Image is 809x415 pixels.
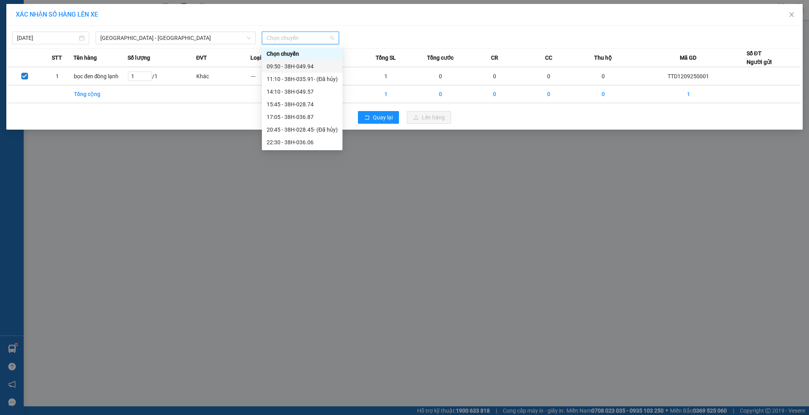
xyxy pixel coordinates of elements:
[267,87,338,96] div: 14:10 - 38H-049.57
[413,67,467,85] td: 0
[267,62,338,71] div: 09:50 - 38H-049.94
[267,138,338,147] div: 22:30 - 38H-036.06
[680,53,696,62] span: Mã GD
[17,34,77,42] input: 12/09/2025
[545,53,552,62] span: CC
[267,49,338,58] div: Chọn chuyến
[467,67,521,85] td: 0
[358,111,399,124] button: rollbackQuay lại
[630,67,747,85] td: TTD1209250001
[267,125,338,134] div: 20:45 - 38H-028.45 - (Đã hủy)
[41,67,73,85] td: 1
[128,53,150,62] span: Số lượng
[52,53,62,62] span: STT
[522,85,576,103] td: 0
[128,67,196,85] td: / 1
[262,47,342,60] div: Chọn chuyến
[267,75,338,83] div: 11:10 - 38H-035.91 - (Đã hủy)
[788,11,795,18] span: close
[630,85,747,103] td: 1
[196,53,207,62] span: ĐVT
[267,113,338,121] div: 17:05 - 38H-036.87
[267,100,338,109] div: 15:45 - 38H-028.74
[250,67,305,85] td: ---
[16,11,98,18] span: XÁC NHẬN SỐ HÀNG LÊN XE
[781,4,803,26] button: Close
[196,67,250,85] td: Khác
[250,53,275,62] span: Loại hàng
[73,67,128,85] td: bọc đen đông lạnh
[359,67,413,85] td: 1
[427,53,453,62] span: Tổng cước
[267,32,334,44] span: Chọn chuyến
[373,113,393,122] span: Quay lại
[491,53,498,62] span: CR
[747,49,772,66] div: Số ĐT Người gửi
[594,53,612,62] span: Thu hộ
[407,111,451,124] button: uploadLên hàng
[364,115,370,121] span: rollback
[359,85,413,103] td: 1
[246,36,251,40] span: down
[73,85,128,103] td: Tổng cộng
[73,53,97,62] span: Tên hàng
[576,85,630,103] td: 0
[100,32,251,44] span: Hà Nội - Hà Tĩnh
[522,67,576,85] td: 0
[376,53,396,62] span: Tổng SL
[413,85,467,103] td: 0
[576,67,630,85] td: 0
[467,85,521,103] td: 0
